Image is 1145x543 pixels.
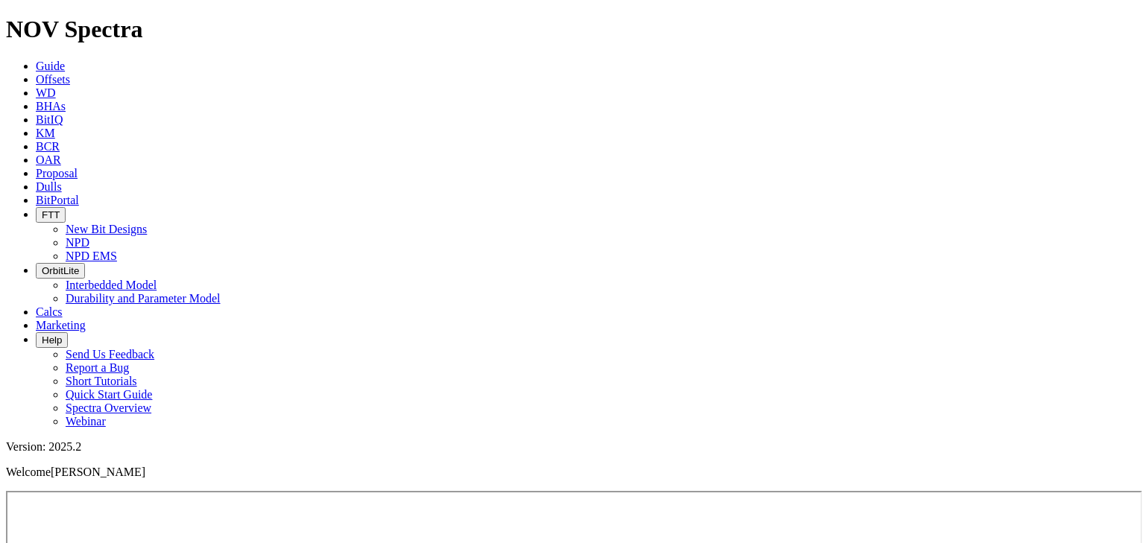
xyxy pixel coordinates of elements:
[36,60,65,72] a: Guide
[66,415,106,428] a: Webinar
[36,332,68,348] button: Help
[66,388,152,401] a: Quick Start Guide
[66,361,129,374] a: Report a Bug
[66,223,147,235] a: New Bit Designs
[36,194,79,206] a: BitPortal
[66,279,157,291] a: Interbedded Model
[36,207,66,223] button: FTT
[66,348,154,361] a: Send Us Feedback
[66,250,117,262] a: NPD EMS
[36,167,78,180] a: Proposal
[36,319,86,331] a: Marketing
[42,209,60,220] span: FTT
[42,265,79,276] span: OrbitLite
[36,100,66,112] a: BHAs
[51,466,145,478] span: [PERSON_NAME]
[66,236,89,249] a: NPD
[66,401,151,414] a: Spectra Overview
[36,263,85,279] button: OrbitLite
[36,305,63,318] a: Calcs
[66,292,221,305] a: Durability and Parameter Model
[6,466,1139,479] p: Welcome
[36,153,61,166] a: OAR
[66,375,137,387] a: Short Tutorials
[36,140,60,153] a: BCR
[36,127,55,139] a: KM
[36,73,70,86] a: Offsets
[6,16,1139,43] h1: NOV Spectra
[6,440,1139,454] div: Version: 2025.2
[36,180,62,193] a: Dulls
[36,86,56,99] a: WD
[36,113,63,126] a: BitIQ
[42,334,62,346] span: Help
